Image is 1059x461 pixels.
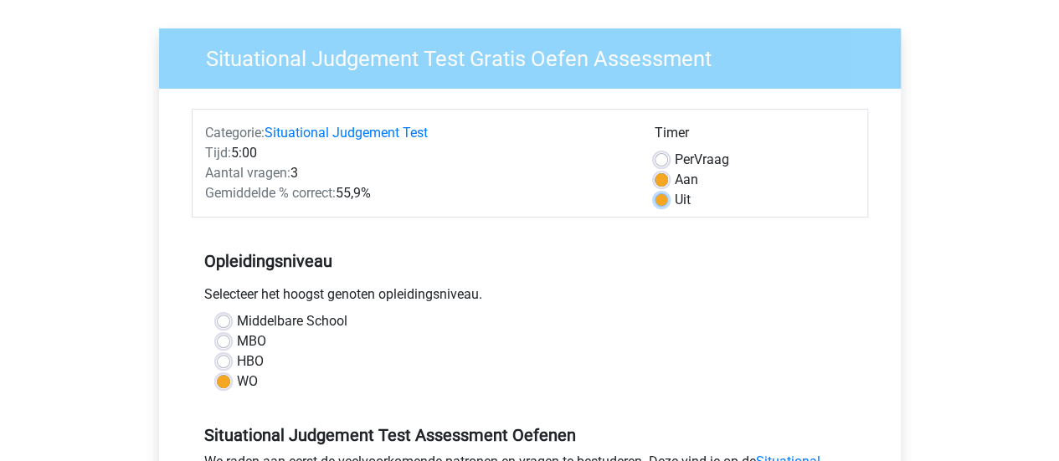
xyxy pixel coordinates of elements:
h3: Situational Judgement Test Gratis Oefen Assessment [186,39,888,72]
span: Gemiddelde % correct: [205,185,336,201]
div: 5:00 [193,143,642,163]
label: HBO [237,351,264,371]
label: Middelbare School [237,311,347,331]
a: Situational Judgement Test [265,125,428,141]
label: Uit [675,190,691,210]
span: Tijd: [205,145,231,161]
div: Selecteer het hoogst genoten opleidingsniveau. [192,284,868,311]
span: Aantal vragen: [205,165,290,181]
label: Vraag [675,150,729,170]
label: WO [237,371,258,392]
span: Categorie: [205,125,265,141]
div: 55,9% [193,183,642,203]
div: 3 [193,163,642,183]
label: Aan [675,170,698,190]
div: Timer [655,123,855,150]
label: MBO [237,331,266,351]
h5: Opleidingsniveau [204,244,856,278]
h5: Situational Judgement Test Assessment Oefenen [204,425,856,445]
span: Per [675,151,694,167]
